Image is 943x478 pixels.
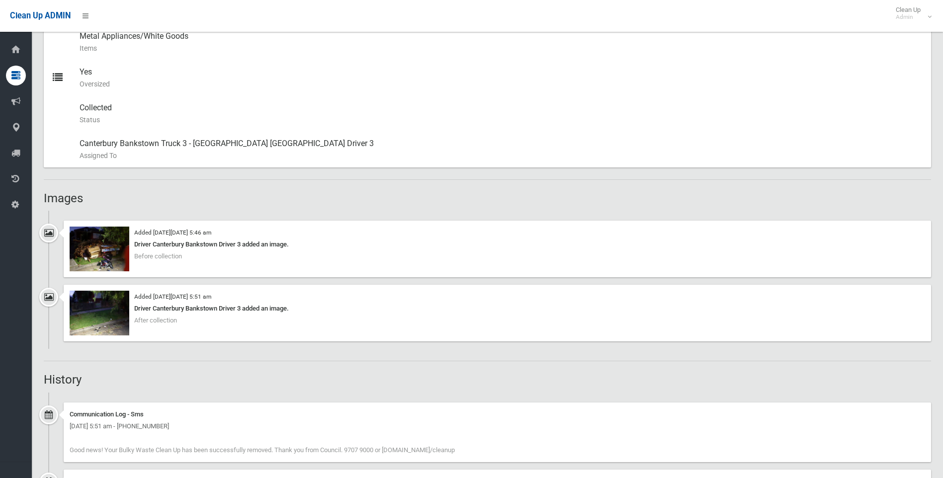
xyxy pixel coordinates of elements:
div: Communication Log - Sms [70,408,925,420]
span: After collection [134,317,177,324]
small: Admin [896,13,921,21]
div: Driver Canterbury Bankstown Driver 3 added an image. [70,303,925,315]
img: 2025-02-0305.51.388222084086881870573.jpg [70,291,129,335]
div: Collected [80,96,923,132]
div: Canterbury Bankstown Truck 3 - [GEOGRAPHIC_DATA] [GEOGRAPHIC_DATA] Driver 3 [80,132,923,167]
div: Yes [80,60,923,96]
h2: History [44,373,931,386]
span: Clean Up [891,6,931,21]
div: Driver Canterbury Bankstown Driver 3 added an image. [70,239,925,250]
img: 2025-02-0305.46.447537358785777503598.jpg [70,227,129,271]
small: Items [80,42,923,54]
small: Added [DATE][DATE] 5:51 am [134,293,211,300]
span: Clean Up ADMIN [10,11,71,20]
small: Status [80,114,923,126]
small: Added [DATE][DATE] 5:46 am [134,229,211,236]
small: Oversized [80,78,923,90]
h2: Images [44,192,931,205]
span: Before collection [134,252,182,260]
small: Assigned To [80,150,923,161]
div: [DATE] 5:51 am - [PHONE_NUMBER] [70,420,925,432]
span: Good news! Your Bulky Waste Clean Up has been successfully removed. Thank you from Council. 9707 ... [70,446,455,454]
